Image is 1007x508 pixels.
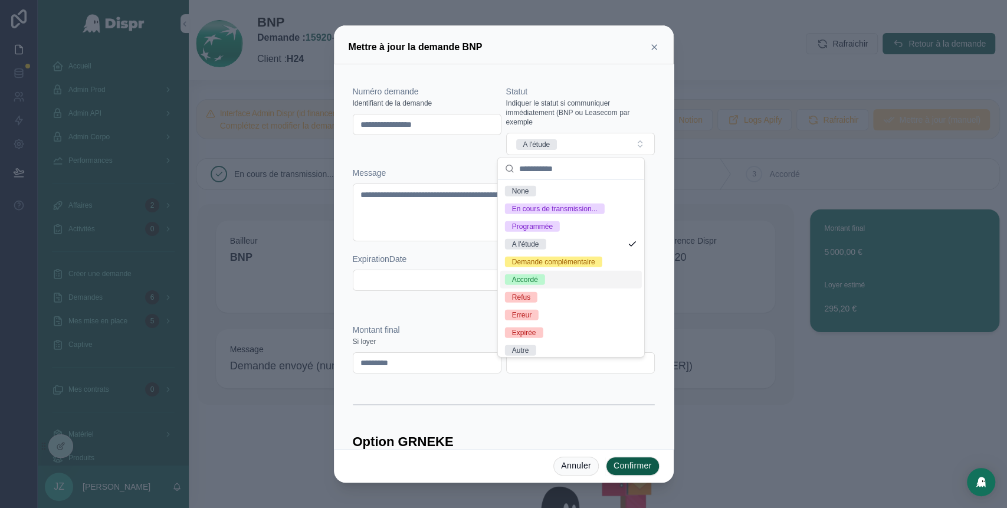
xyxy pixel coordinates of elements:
[498,180,644,357] div: Suggestions
[967,468,995,496] div: Open Intercom Messenger
[353,99,432,108] span: Identifiant de la demande
[353,87,419,96] span: Numéro demande
[512,310,532,320] div: Erreur
[512,345,529,356] div: Autre
[553,457,599,476] button: Annuler
[512,257,595,267] div: Demande complémentaire
[353,325,400,335] span: Montant final
[349,40,483,54] h3: Mettre à jour la demande BNP
[506,99,655,127] span: Indiquer le statut si communiquer immédiatement (BNP ou Leasecom par exemple
[506,87,528,96] span: Statut
[512,274,538,285] div: Accordé
[353,337,376,346] span: Si loyer
[512,204,598,214] div: En cours de transmission...
[353,254,407,264] span: ExpirationDate
[353,168,386,178] span: Message
[512,221,553,232] div: Programmée
[506,133,655,155] button: Select Button
[512,186,529,196] div: None
[353,434,454,450] h1: Option GRNEKE
[523,139,550,150] div: A l'étude
[512,239,539,250] div: A l'étude
[512,327,536,338] div: Expirée
[512,292,530,303] div: Refus
[606,457,660,476] button: Confirmer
